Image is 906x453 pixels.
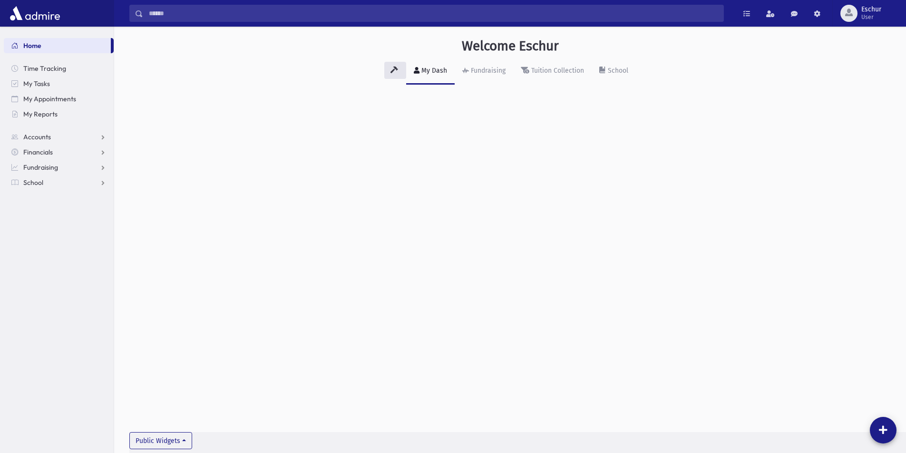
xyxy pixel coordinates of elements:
[4,160,114,175] a: Fundraising
[4,38,111,53] a: Home
[419,67,447,75] div: My Dash
[23,110,58,118] span: My Reports
[4,129,114,145] a: Accounts
[606,67,628,75] div: School
[23,163,58,172] span: Fundraising
[23,133,51,141] span: Accounts
[592,58,636,85] a: School
[462,38,559,54] h3: Welcome Eschur
[861,6,881,13] span: Eschur
[529,67,584,75] div: Tuition Collection
[406,58,455,85] a: My Dash
[23,41,41,50] span: Home
[4,175,114,190] a: School
[23,95,76,103] span: My Appointments
[513,58,592,85] a: Tuition Collection
[4,91,114,106] a: My Appointments
[8,4,62,23] img: AdmirePro
[23,148,53,156] span: Financials
[861,13,881,21] span: User
[4,145,114,160] a: Financials
[23,79,50,88] span: My Tasks
[23,64,66,73] span: Time Tracking
[469,67,506,75] div: Fundraising
[4,106,114,122] a: My Reports
[129,432,192,449] button: Public Widgets
[23,178,43,187] span: School
[4,61,114,76] a: Time Tracking
[455,58,513,85] a: Fundraising
[4,76,114,91] a: My Tasks
[143,5,723,22] input: Search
